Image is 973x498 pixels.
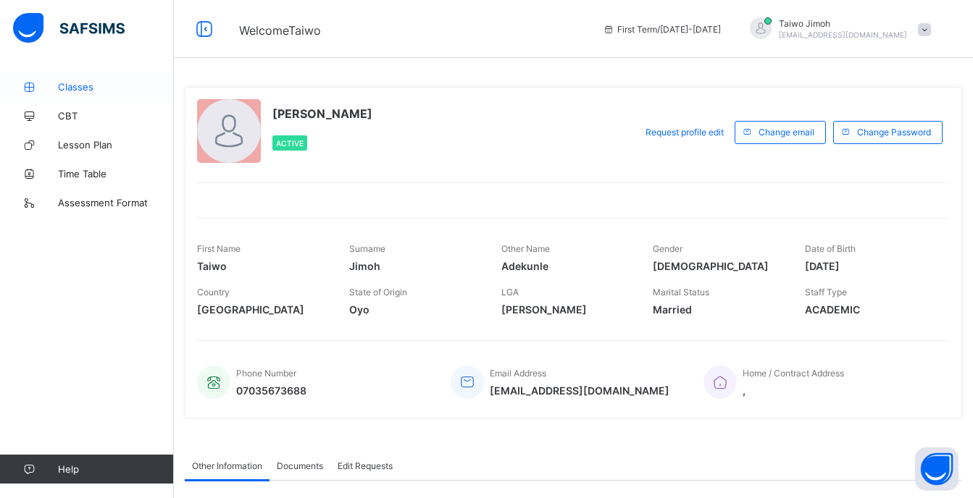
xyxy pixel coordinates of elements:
[501,287,519,297] span: LGA
[779,18,907,29] span: Taiwo Jimoh
[236,368,296,379] span: Phone Number
[58,168,174,180] span: Time Table
[197,243,241,254] span: First Name
[653,260,783,272] span: [DEMOGRAPHIC_DATA]
[338,460,393,471] span: Edit Requests
[915,447,959,491] button: Open asap
[779,30,907,39] span: [EMAIL_ADDRESS][DOMAIN_NAME]
[349,260,480,272] span: Jimoh
[349,303,480,316] span: Oyo
[197,260,327,272] span: Taiwo
[805,303,935,316] span: ACADEMIC
[501,243,550,254] span: Other Name
[236,384,306,397] span: 07035673688
[805,260,935,272] span: [DATE]
[58,81,174,93] span: Classes
[743,368,844,379] span: Home / Contract Address
[857,127,931,138] span: Change Password
[13,13,125,43] img: safsims
[490,368,546,379] span: Email Address
[197,287,230,297] span: Country
[490,384,669,397] span: [EMAIL_ADDRESS][DOMAIN_NAME]
[501,303,632,316] span: [PERSON_NAME]
[58,139,174,151] span: Lesson Plan
[805,243,856,254] span: Date of Birth
[239,23,321,38] span: Welcome Taiwo
[349,287,407,297] span: State of Origin
[501,260,632,272] span: Adekunle
[197,303,327,316] span: [GEOGRAPHIC_DATA]
[603,24,721,35] span: session/term information
[653,303,783,316] span: Married
[349,243,385,254] span: Surname
[272,106,372,121] span: [PERSON_NAME]
[192,460,262,471] span: Other Information
[58,197,174,208] span: Assessment Format
[735,17,938,41] div: TaiwoJimoh
[276,139,304,148] span: Active
[743,384,844,397] span: ,
[759,127,814,138] span: Change email
[58,110,174,122] span: CBT
[646,127,724,138] span: Request profile edit
[277,460,323,471] span: Documents
[58,463,173,475] span: Help
[653,243,682,254] span: Gender
[805,287,847,297] span: Staff Type
[653,287,709,297] span: Marital Status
